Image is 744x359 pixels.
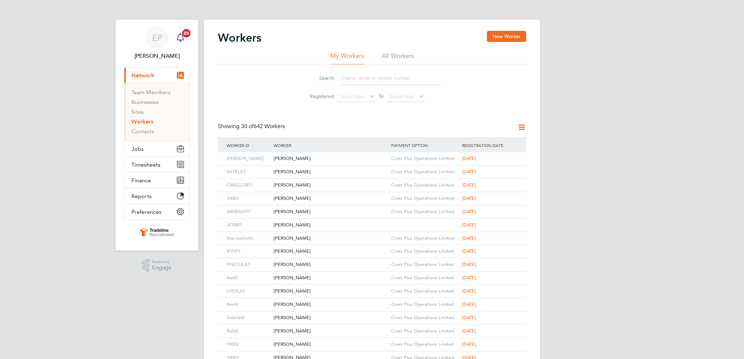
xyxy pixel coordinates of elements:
span: [DATE] [462,301,476,307]
div: - [390,219,460,232]
span: Jobs [131,146,144,152]
span: Select date [390,93,415,100]
span: [DATE] [462,315,476,321]
a: EP[PERSON_NAME] [124,27,190,60]
div: CMELLORS1 [225,179,272,192]
button: Preferences [124,204,190,219]
span: [DATE] [462,169,476,175]
span: [DATE] [462,195,476,201]
div: KarlD [225,272,272,284]
div: Crest Plus Operations Limited [390,285,460,298]
a: Go to home page [124,227,190,238]
span: [DATE] [462,222,476,228]
div: Crest Plus Operations Limited [390,179,460,192]
span: [DATE] [462,261,476,267]
span: [DATE] [462,248,476,254]
div: Crest Plus Operations Limited [390,311,460,324]
span: EP [152,33,162,42]
span: [DATE] [462,209,476,214]
nav: Main navigation [116,20,198,251]
span: Engage [152,265,172,271]
span: Select date [340,93,365,100]
span: [DATE] [462,155,476,161]
div: Crest Plus Operations Limited [390,166,460,178]
div: 10003 [225,192,272,205]
a: [PERSON_NAME][PERSON_NAME]Crest Plus Operations Limited[DATE] [225,152,519,158]
a: KarlD[PERSON_NAME]Crest Plus Operations Limited[DATE] [225,271,519,277]
span: 642 Workers [241,123,285,130]
span: [DATE] [462,275,476,281]
button: Network [124,68,190,83]
div: Worker [272,137,390,153]
div: Worker ID [225,137,272,153]
div: Crest Plus Operations Limited [390,298,460,311]
div: SAYELE1 [225,166,272,178]
div: GabrielB [225,311,272,324]
div: RafalL [225,325,272,338]
a: 10001[PERSON_NAME]Crest Plus Operations Limited[DATE] [225,351,519,357]
div: JCNM1 [225,219,272,232]
div: Crest Plus Operations Limited [390,205,460,218]
a: 10002[PERSON_NAME]Crest Plus Operations Limited[DATE] [225,338,519,344]
span: Timesheets [131,161,160,168]
div: Crest Plus Operations Limited [390,338,460,351]
a: IPINT1[PERSON_NAME]Crest Plus Operations Limited[DATE] [225,245,519,251]
span: Ellie Page [124,52,190,60]
img: tradelinerecruitment-logo-retina.png [139,227,175,238]
div: Registration Date [460,137,519,153]
span: Network [131,72,154,79]
div: [PERSON_NAME] [272,205,390,218]
a: Contacts [131,128,154,135]
span: [DATE] [462,288,476,294]
div: Payment Option [390,137,460,153]
span: 20 [182,29,191,37]
div: MarcusSmith [225,232,272,245]
button: Timesheets [124,157,190,172]
span: Preferences [131,209,161,215]
a: LUDILA1[PERSON_NAME]Crest Plus Operations Limited[DATE] [225,284,519,290]
div: [PERSON_NAME] [272,298,390,311]
span: [DATE] [462,341,476,347]
a: 20 [173,27,187,49]
div: [PERSON_NAME] [272,245,390,258]
a: JCNM1[PERSON_NAME]-[DATE] [225,218,519,224]
div: Crest Plus Operations Limited [390,245,460,258]
a: Businesses [131,99,159,105]
a: Powered byEngage [142,259,172,272]
div: [PERSON_NAME] [272,285,390,298]
a: Workers [131,118,153,125]
span: [DATE] [462,182,476,188]
div: Crest Plus Operations Limited [390,258,460,271]
div: Crest Plus Operations Limited [390,232,460,245]
div: [PERSON_NAME] [272,179,390,192]
span: Powered by [152,259,172,265]
div: LUDILA1 [225,285,272,298]
a: PNECULA1[PERSON_NAME]Crest Plus Operations Limited[DATE] [225,258,519,264]
div: Crest Plus Operations Limited [390,325,460,338]
span: 30 of [241,123,254,130]
span: [DATE] [462,235,476,241]
span: Finance [131,177,151,184]
button: New Worker [487,31,526,42]
div: [PERSON_NAME] [272,258,390,271]
h2: Workers [218,31,261,45]
a: 10003[PERSON_NAME]Crest Plus Operations Limited[DATE] [225,192,519,198]
div: [PERSON_NAME] [272,192,390,205]
a: GabrielB[PERSON_NAME]Crest Plus Operations Limited[DATE] [225,311,519,317]
div: [PERSON_NAME] [272,219,390,232]
div: [PERSON_NAME] [272,272,390,284]
div: PNECULA1 [225,258,272,271]
input: Name, email or phone number [339,71,441,85]
div: Network [124,83,190,141]
div: BenM [225,298,272,311]
div: [PERSON_NAME] [272,338,390,351]
span: Reports [131,193,152,199]
div: Crest Plus Operations Limited [390,192,460,205]
button: Jobs [124,141,190,156]
div: 10002 [225,338,272,351]
label: Registered [303,93,334,99]
div: Showing [218,123,286,130]
button: Reports [124,188,190,204]
div: [PERSON_NAME] [225,152,272,165]
span: To [377,92,386,101]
